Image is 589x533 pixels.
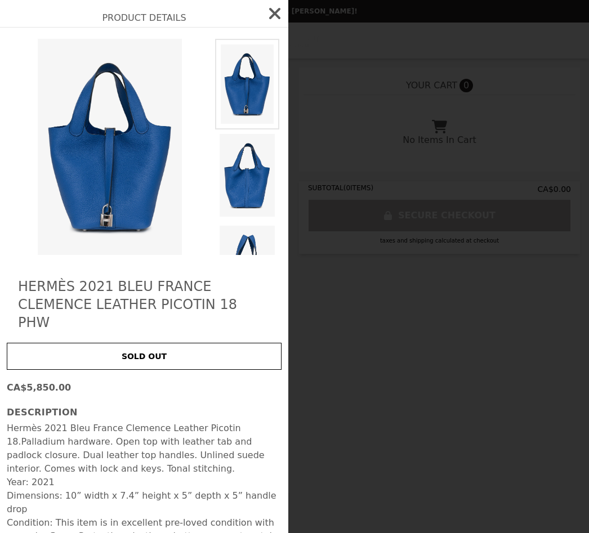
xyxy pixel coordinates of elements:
[7,406,282,419] h3: Description
[18,277,270,332] h2: Hermès 2021 Bleu France Clemence Leather Picotin 18 PHW
[7,39,213,255] img: Default Title
[7,381,282,395] p: CA$5,850.00
[215,129,279,221] img: Default Title
[215,221,279,313] img: Default Title
[7,422,282,476] p: Hermès 2021 Bleu France Clemence Leather Picotin 18. Palladium hardware. Open top with leather ta...
[7,343,282,370] button: SOLD OUT
[215,39,279,129] img: Default Title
